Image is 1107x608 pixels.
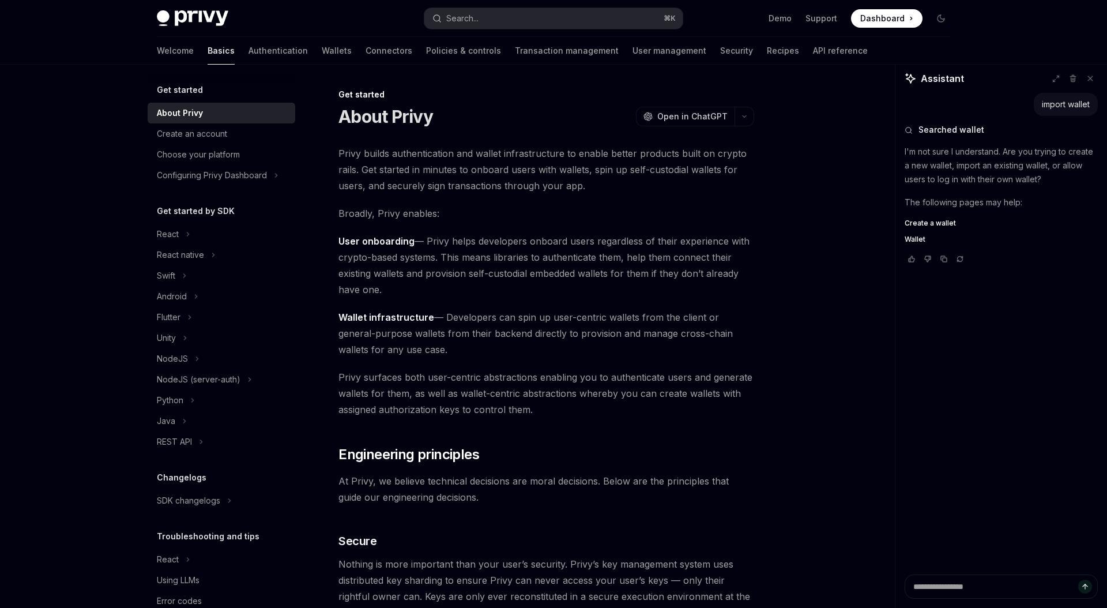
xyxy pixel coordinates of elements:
a: Transaction management [515,37,619,65]
button: Send message [1078,580,1092,594]
span: Privy builds authentication and wallet infrastructure to enable better products built on crypto r... [338,145,754,194]
a: Wallets [322,37,352,65]
div: Create an account [157,127,227,141]
span: — Privy helps developers onboard users regardless of their experience with crypto-based systems. ... [338,233,754,298]
span: Assistant [921,72,964,85]
div: React [157,227,179,241]
a: Create an account [148,123,295,144]
span: Broadly, Privy enables: [338,205,754,222]
a: Connectors [366,37,412,65]
div: Using LLMs [157,573,199,587]
span: Searched wallet [918,124,984,136]
span: ⌘ K [664,14,676,23]
div: Get started [338,89,754,100]
div: Flutter [157,310,180,324]
div: Unity [157,331,176,345]
strong: User onboarding [338,235,415,247]
span: At Privy, we believe technical decisions are moral decisions. Below are the principles that guide... [338,473,754,505]
div: React [157,553,179,566]
div: import wallet [1042,99,1090,110]
span: Open in ChatGPT [657,111,728,122]
button: Open in ChatGPT [636,107,735,126]
h5: Get started [157,83,203,97]
button: Searched wallet [905,124,1098,136]
div: React native [157,248,204,262]
div: About Privy [157,106,203,120]
button: Search...⌘K [424,8,683,29]
button: Toggle dark mode [932,9,950,28]
div: Java [157,414,175,428]
a: API reference [813,37,868,65]
div: Swift [157,269,175,283]
a: Choose your platform [148,144,295,165]
div: Choose your platform [157,148,240,162]
a: Wallet [905,235,1098,244]
a: Policies & controls [426,37,501,65]
span: Privy surfaces both user-centric abstractions enabling you to authenticate users and generate wal... [338,369,754,418]
div: NodeJS (server-auth) [157,373,240,386]
span: Create a wallet [905,219,956,228]
div: Android [157,290,187,303]
h5: Changelogs [157,471,206,485]
a: Basics [208,37,235,65]
div: Python [157,393,183,407]
h1: About Privy [338,106,433,127]
a: Create a wallet [905,219,1098,228]
p: The following pages may help: [905,196,1098,209]
div: Configuring Privy Dashboard [157,168,267,182]
a: About Privy [148,103,295,123]
div: SDK changelogs [157,494,220,508]
div: Search... [446,12,479,25]
a: Authentication [248,37,308,65]
a: Welcome [157,37,194,65]
span: Secure [338,533,376,549]
img: dark logo [157,10,228,27]
a: Using LLMs [148,570,295,591]
div: Error codes [157,594,202,608]
a: Demo [769,13,792,24]
h5: Get started by SDK [157,204,235,218]
a: Dashboard [851,9,922,28]
h5: Troubleshooting and tips [157,530,259,543]
span: Engineering principles [338,445,479,464]
span: Dashboard [860,13,905,24]
div: REST API [157,435,192,449]
a: Security [720,37,753,65]
span: Wallet [905,235,925,244]
strong: Wallet infrastructure [338,311,434,323]
div: NodeJS [157,352,188,366]
a: Recipes [767,37,799,65]
p: I'm not sure I understand. Are you trying to create a new wallet, import an existing wallet, or a... [905,145,1098,186]
a: User management [632,37,706,65]
span: — Developers can spin up user-centric wallets from the client or general-purpose wallets from the... [338,309,754,358]
a: Support [805,13,837,24]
